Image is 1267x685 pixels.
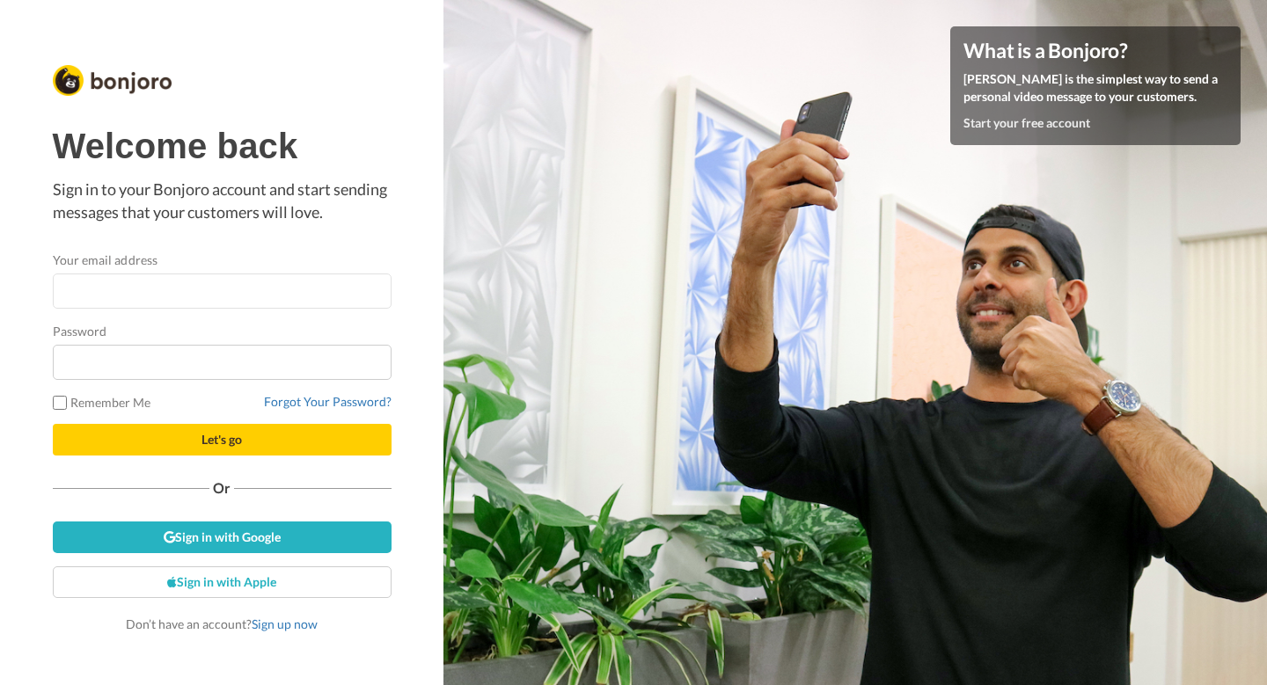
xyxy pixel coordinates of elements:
label: Remember Me [53,393,151,412]
a: Sign up now [252,616,318,631]
h4: What is a Bonjoro? [963,40,1227,62]
h1: Welcome back [53,127,392,165]
label: Password [53,322,107,340]
span: Let's go [201,432,242,447]
button: Let's go [53,424,392,455]
a: Sign in with Apple [53,566,392,598]
a: Sign in with Google [53,521,392,553]
span: Don’t have an account? [126,616,318,631]
a: Forgot Your Password? [264,394,392,409]
input: Remember Me [53,396,67,410]
p: Sign in to your Bonjoro account and start sending messages that your customers will love. [53,179,392,223]
span: Or [209,482,234,494]
a: Start your free account [963,115,1090,130]
label: Your email address [53,251,157,269]
p: [PERSON_NAME] is the simplest way to send a personal video message to your customers. [963,70,1227,106]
